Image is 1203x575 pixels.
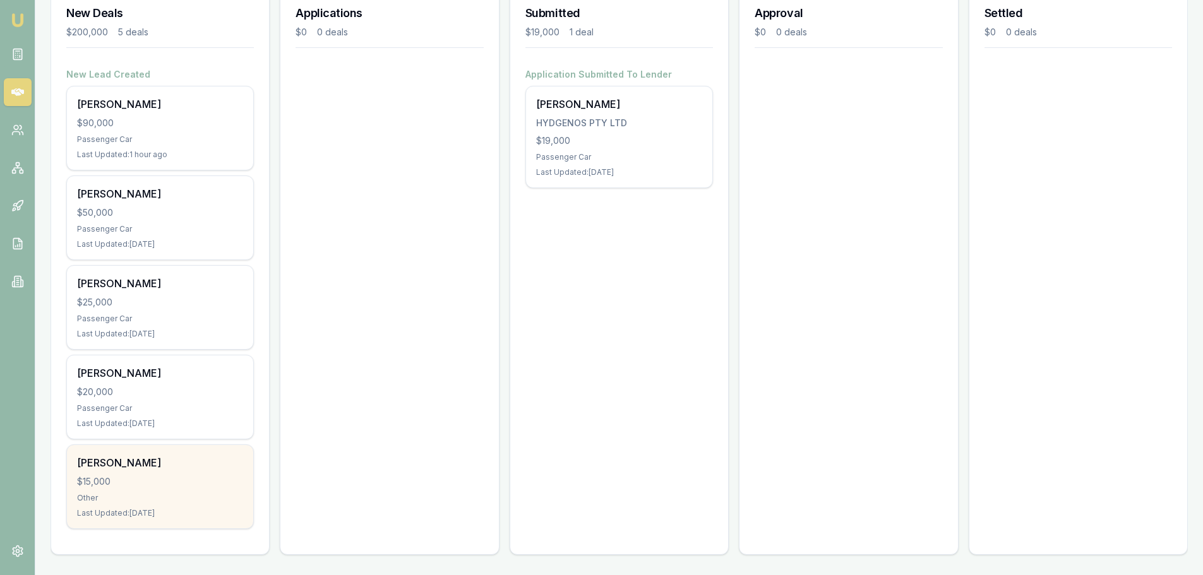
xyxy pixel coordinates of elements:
[536,117,702,129] div: HYDGENOS PTY LTD
[66,26,108,39] div: $200,000
[536,152,702,162] div: Passenger Car
[536,167,702,177] div: Last Updated: [DATE]
[525,68,713,81] h4: Application Submitted To Lender
[77,365,243,381] div: [PERSON_NAME]
[77,150,243,160] div: Last Updated: 1 hour ago
[77,206,243,219] div: $50,000
[776,26,807,39] div: 0 deals
[296,4,483,22] h3: Applications
[1006,26,1037,39] div: 0 deals
[66,4,254,22] h3: New Deals
[296,26,307,39] div: $0
[755,4,942,22] h3: Approval
[755,26,766,39] div: $0
[77,475,243,488] div: $15,000
[536,134,702,147] div: $19,000
[66,68,254,81] h4: New Lead Created
[317,26,348,39] div: 0 deals
[77,418,243,429] div: Last Updated: [DATE]
[77,186,243,201] div: [PERSON_NAME]
[570,26,594,39] div: 1 deal
[77,276,243,291] div: [PERSON_NAME]
[77,455,243,470] div: [PERSON_NAME]
[525,4,713,22] h3: Submitted
[77,314,243,324] div: Passenger Car
[985,26,996,39] div: $0
[77,117,243,129] div: $90,000
[77,239,243,249] div: Last Updated: [DATE]
[77,329,243,339] div: Last Updated: [DATE]
[10,13,25,28] img: emu-icon-u.png
[985,4,1172,22] h3: Settled
[525,26,560,39] div: $19,000
[536,97,702,112] div: [PERSON_NAME]
[77,386,243,398] div: $20,000
[77,508,243,518] div: Last Updated: [DATE]
[77,493,243,503] div: Other
[77,403,243,413] div: Passenger Car
[77,97,243,112] div: [PERSON_NAME]
[118,26,148,39] div: 5 deals
[77,296,243,309] div: $25,000
[77,224,243,234] div: Passenger Car
[77,134,243,145] div: Passenger Car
